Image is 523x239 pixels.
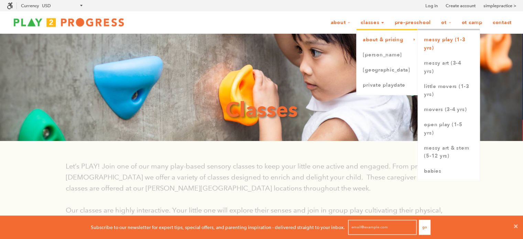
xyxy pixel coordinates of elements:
[91,224,345,231] p: Subscribe to our newsletter for expert tips, special offers, and parenting inspiration - delivere...
[21,3,39,8] label: Currency
[437,16,456,29] a: OT
[446,2,476,9] a: Create account
[418,141,480,164] a: Messy Art & STEM (5-12 yrs)
[418,79,480,102] a: Little Movers (1-3 yrs)
[66,161,458,194] p: Let’s PLAY! Join one of our many play-based sensory classes to keep your little one active and en...
[66,205,458,227] p: Our classes are highly interactive. Your little one will explore their senses and join in group p...
[348,220,417,235] input: email@example.com
[418,102,480,117] a: Movers (3-4 yrs)
[357,32,418,47] a: About & Pricing
[418,164,480,179] a: Babies
[483,2,516,9] a: simplepractice >
[418,32,480,56] a: Messy Play (1-3 yrs)
[357,78,418,93] a: Private Playdate
[488,16,516,29] a: Contact
[425,2,438,9] a: Log in
[356,16,389,29] a: Classes
[357,47,418,63] a: [PERSON_NAME]
[418,56,480,79] a: Messy Art (3-4 yrs)
[457,16,487,29] a: OT Camp
[419,220,431,235] button: Go
[418,117,480,141] a: Open Play (1-5 yrs)
[357,63,418,78] a: [GEOGRAPHIC_DATA]
[326,16,355,29] a: About
[390,16,435,29] a: Pre-Preschool
[7,15,131,29] img: Play2Progress logo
